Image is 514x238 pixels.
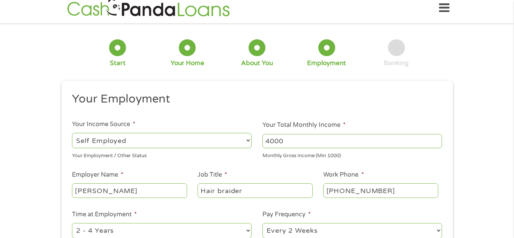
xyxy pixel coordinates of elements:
[110,59,126,67] div: Start
[241,59,273,67] div: About You
[72,150,252,160] div: Your Employment / Other Status
[262,211,311,219] label: Pay Frequency
[72,92,436,107] h2: Your Employment
[307,59,346,67] div: Employment
[198,171,227,179] label: Job Title
[323,183,438,198] input: (231) 754-4010
[72,120,135,128] label: Your Income Source
[171,59,204,67] div: Your Home
[72,211,137,219] label: Time at Employment
[198,183,312,198] input: Cashier
[384,59,409,67] div: Banking
[72,171,123,179] label: Employer Name
[262,134,442,148] input: 1800
[262,150,442,160] div: Monthly Gross Income (Min 1000)
[262,121,346,129] label: Your Total Monthly Income
[323,171,364,179] label: Work Phone
[72,183,187,198] input: Walmart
